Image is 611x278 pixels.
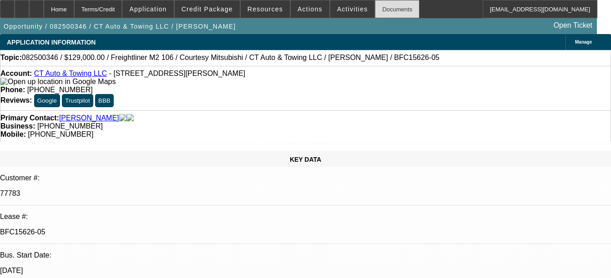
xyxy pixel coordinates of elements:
[27,86,93,94] span: [PHONE_NUMBER]
[0,86,25,94] strong: Phone:
[59,114,119,122] a: [PERSON_NAME]
[0,78,116,85] a: View Google Maps
[0,130,26,138] strong: Mobile:
[0,122,35,130] strong: Business:
[290,156,321,163] span: KEY DATA
[119,114,126,122] img: facebook-icon.png
[0,54,22,62] strong: Topic:
[575,40,592,45] span: Manage
[0,114,59,122] strong: Primary Contact:
[337,5,368,13] span: Activities
[247,5,283,13] span: Resources
[109,69,246,77] span: - [STREET_ADDRESS][PERSON_NAME]
[182,5,233,13] span: Credit Package
[122,0,173,18] button: Application
[330,0,375,18] button: Activities
[28,130,93,138] span: [PHONE_NUMBER]
[298,5,323,13] span: Actions
[37,122,103,130] span: [PHONE_NUMBER]
[126,114,134,122] img: linkedin-icon.png
[4,23,236,30] span: Opportunity / 082500346 / CT Auto & Towing LLC / [PERSON_NAME]
[7,39,96,46] span: APPLICATION INFORMATION
[0,78,116,86] img: Open up location in Google Maps
[0,96,32,104] strong: Reviews:
[291,0,329,18] button: Actions
[241,0,290,18] button: Resources
[175,0,240,18] button: Credit Package
[95,94,114,107] button: BBB
[34,69,107,77] a: CT Auto & Towing LLC
[34,94,60,107] button: Google
[129,5,167,13] span: Application
[22,54,439,62] span: 082500346 / $129,000.00 / Freightliner M2 106 / Courtesy Mitsubishi / CT Auto & Towing LLC / [PER...
[550,18,596,33] a: Open Ticket
[0,69,32,77] strong: Account:
[62,94,93,107] button: Trustpilot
